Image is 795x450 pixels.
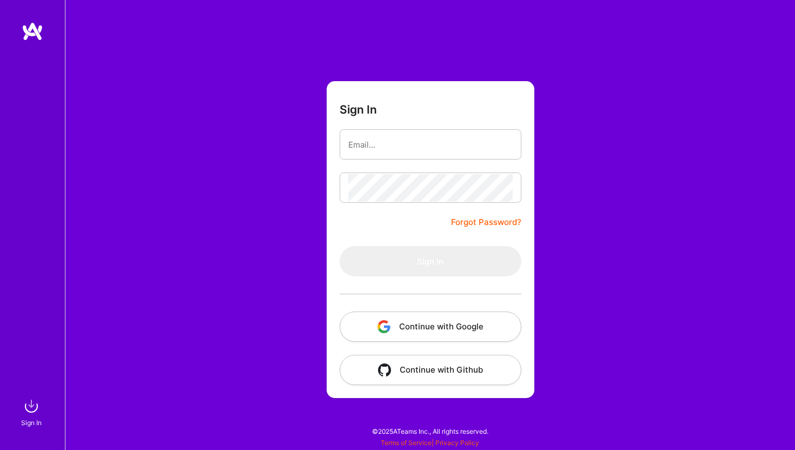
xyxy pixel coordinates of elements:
[21,417,42,428] div: Sign In
[22,22,43,41] img: logo
[378,363,391,376] img: icon
[340,355,521,385] button: Continue with Github
[348,131,513,158] input: Email...
[65,418,795,445] div: © 2025 ATeams Inc., All rights reserved.
[340,103,377,116] h3: Sign In
[340,312,521,342] button: Continue with Google
[377,320,390,333] img: icon
[381,439,479,447] span: |
[451,216,521,229] a: Forgot Password?
[435,439,479,447] a: Privacy Policy
[21,395,42,417] img: sign in
[340,246,521,276] button: Sign In
[381,439,432,447] a: Terms of Service
[23,395,42,428] a: sign inSign In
